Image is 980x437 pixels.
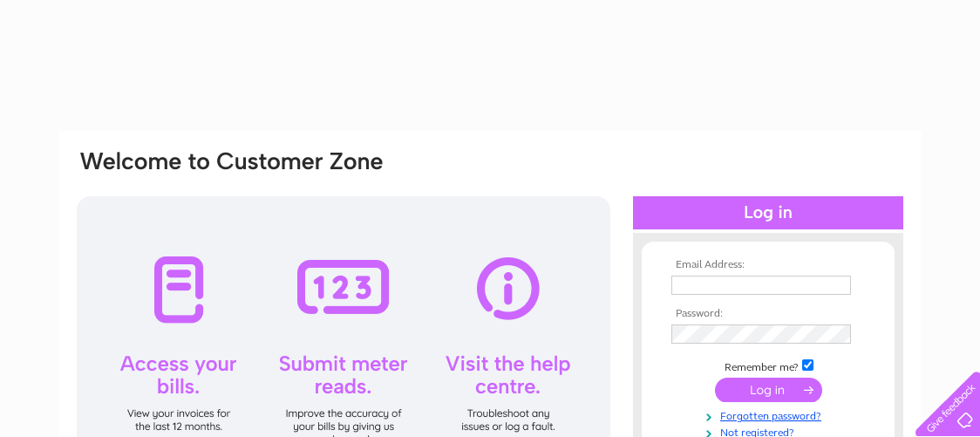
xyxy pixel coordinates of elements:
a: Forgotten password? [671,406,869,423]
td: Remember me? [667,357,869,374]
th: Password: [667,308,869,320]
input: Submit [715,378,822,402]
th: Email Address: [667,259,869,271]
